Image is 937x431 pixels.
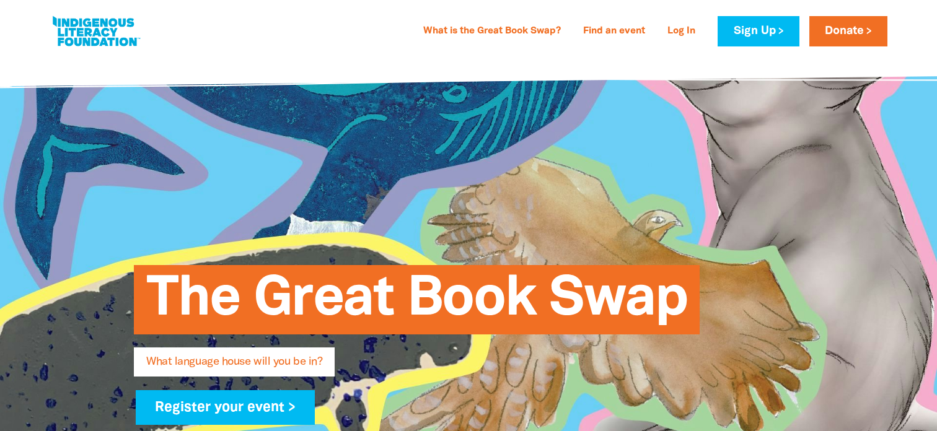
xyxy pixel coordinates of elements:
a: What is the Great Book Swap? [416,22,568,41]
a: Sign Up [718,16,799,46]
a: Register your event > [136,390,315,425]
span: The Great Book Swap [146,274,687,334]
a: Find an event [576,22,653,41]
span: What language house will you be in? [146,357,322,377]
a: Donate [809,16,887,46]
a: Log In [660,22,703,41]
